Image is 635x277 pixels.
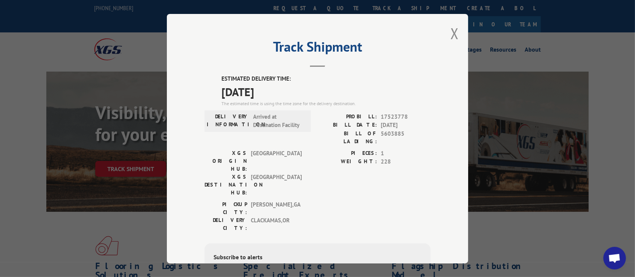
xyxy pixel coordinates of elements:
[207,112,249,129] label: DELIVERY INFORMATION:
[251,149,302,173] span: [GEOGRAPHIC_DATA]
[317,112,377,121] label: PROBILL:
[221,75,430,83] label: ESTIMATED DELIVERY TIME:
[205,149,247,173] label: XGS ORIGIN HUB:
[221,83,430,100] span: [DATE]
[317,149,377,158] label: PIECES:
[381,112,430,121] span: 17523778
[251,216,302,232] span: CLACKAMAS , OR
[205,216,247,232] label: DELIVERY CITY:
[221,100,430,107] div: The estimated time is using the time zone for the delivery destination.
[253,112,304,129] span: Arrived at Destination Facility
[381,129,430,145] span: 5603885
[450,23,459,43] button: Close modal
[205,200,247,216] label: PICKUP CITY:
[317,129,377,145] label: BILL OF LADING:
[381,121,430,130] span: [DATE]
[381,158,430,166] span: 228
[317,121,377,130] label: BILL DATE:
[317,158,377,166] label: WEIGHT:
[251,200,302,216] span: [PERSON_NAME] , GA
[603,247,626,269] div: Open chat
[205,173,247,196] label: XGS DESTINATION HUB:
[205,41,430,56] h2: Track Shipment
[381,149,430,158] span: 1
[214,252,421,263] div: Subscribe to alerts
[251,173,302,196] span: [GEOGRAPHIC_DATA]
